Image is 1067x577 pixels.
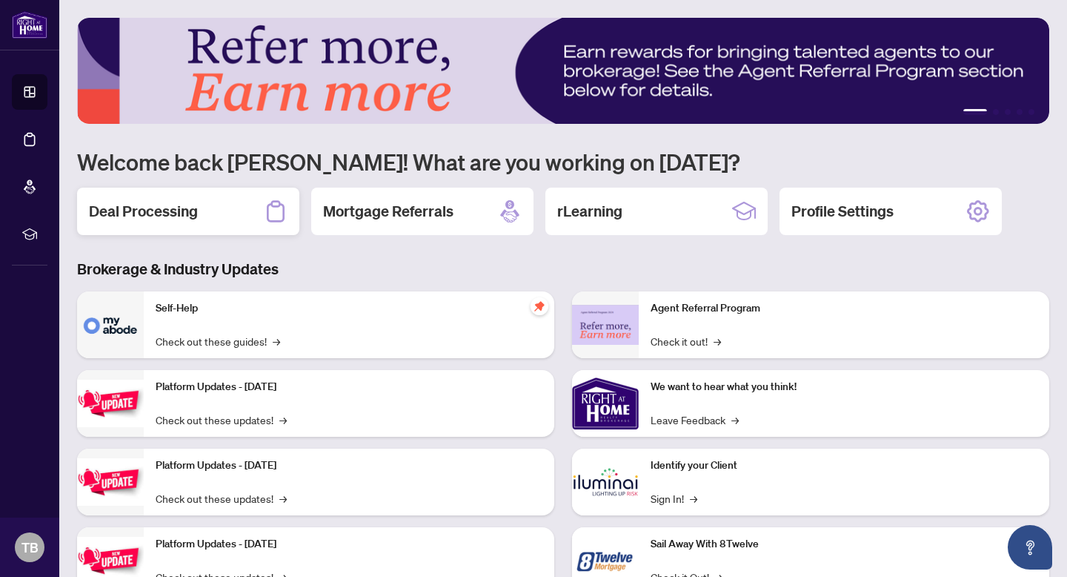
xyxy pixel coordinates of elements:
[731,412,739,428] span: →
[77,380,144,426] img: Platform Updates - July 21, 2025
[156,379,542,395] p: Platform Updates - [DATE]
[273,333,280,349] span: →
[651,490,697,507] a: Sign In!→
[21,537,39,558] span: TB
[651,536,1037,553] p: Sail Away With 8Twelve
[557,201,622,222] h2: rLearning
[531,297,548,315] span: pushpin
[690,490,697,507] span: →
[323,201,453,222] h2: Mortgage Referrals
[1017,109,1023,115] button: 4
[156,536,542,553] p: Platform Updates - [DATE]
[12,11,47,39] img: logo
[651,300,1037,317] p: Agent Referral Program
[572,449,639,515] img: Identify your Client
[279,490,287,507] span: →
[651,458,1037,474] p: Identify your Client
[77,291,144,358] img: Self-Help
[156,333,280,349] a: Check out these guides!→
[714,333,721,349] span: →
[651,333,721,349] a: Check it out!→
[77,458,144,505] img: Platform Updates - July 8, 2025
[1008,525,1052,570] button: Open asap
[156,412,287,428] a: Check out these updates!→
[279,412,287,428] span: →
[791,201,894,222] h2: Profile Settings
[572,370,639,437] img: We want to hear what you think!
[1005,109,1011,115] button: 3
[963,109,987,115] button: 1
[156,490,287,507] a: Check out these updates!→
[1028,109,1034,115] button: 5
[89,201,198,222] h2: Deal Processing
[993,109,999,115] button: 2
[651,412,739,428] a: Leave Feedback→
[77,148,1049,176] h1: Welcome back [PERSON_NAME]! What are you working on [DATE]?
[77,259,1049,280] h3: Brokerage & Industry Updates
[156,458,542,474] p: Platform Updates - [DATE]
[572,305,639,346] img: Agent Referral Program
[651,379,1037,395] p: We want to hear what you think!
[156,300,542,317] p: Self-Help
[77,18,1049,124] img: Slide 0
